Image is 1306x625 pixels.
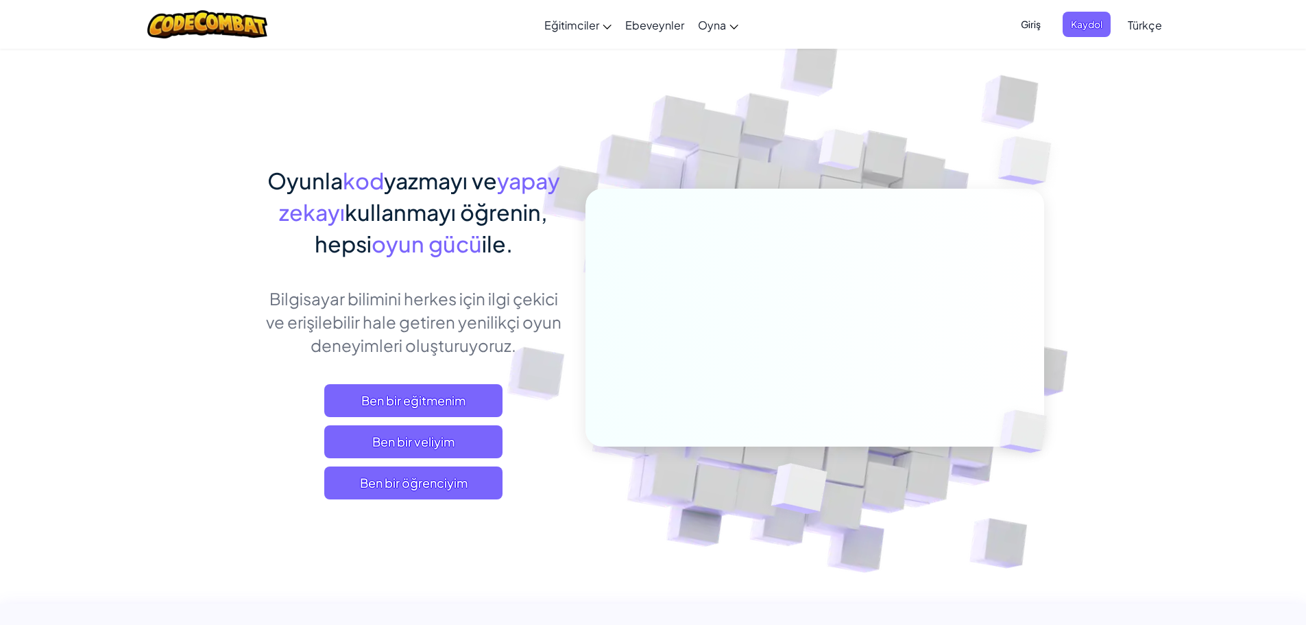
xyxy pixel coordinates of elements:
[482,230,513,257] span: ile.
[1013,12,1049,37] button: Giriş
[793,102,891,204] img: Overlap cubes
[372,230,482,257] span: oyun gücü
[618,6,691,43] a: Ebeveynler
[971,103,1089,219] img: Overlap cubes
[324,467,503,499] button: Ben bir öğrenciyim
[343,167,384,194] span: kod
[315,198,548,257] span: kullanmayı öğrenin, hepsi
[691,6,745,43] a: Oyna
[384,167,497,194] span: yazmayı ve
[267,167,343,194] span: Oyunla
[537,6,618,43] a: Eğitimciler
[1128,18,1162,32] span: Türkçe
[1121,6,1169,43] a: Türkçe
[263,287,565,357] p: Bilgisayar bilimini herkes için ilgi çekici ve erişilebilir hale getiren yenilikçi oyun deneyimle...
[1063,12,1111,37] button: Kaydol
[544,18,599,32] span: Eğitimciler
[147,10,267,38] img: CodeCombat logo
[976,381,1079,482] img: Overlap cubes
[698,18,726,32] span: Oyna
[324,384,503,417] a: Ben bir eğitmenim
[737,434,860,548] img: Overlap cubes
[324,425,503,458] a: Ben bir veliyim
